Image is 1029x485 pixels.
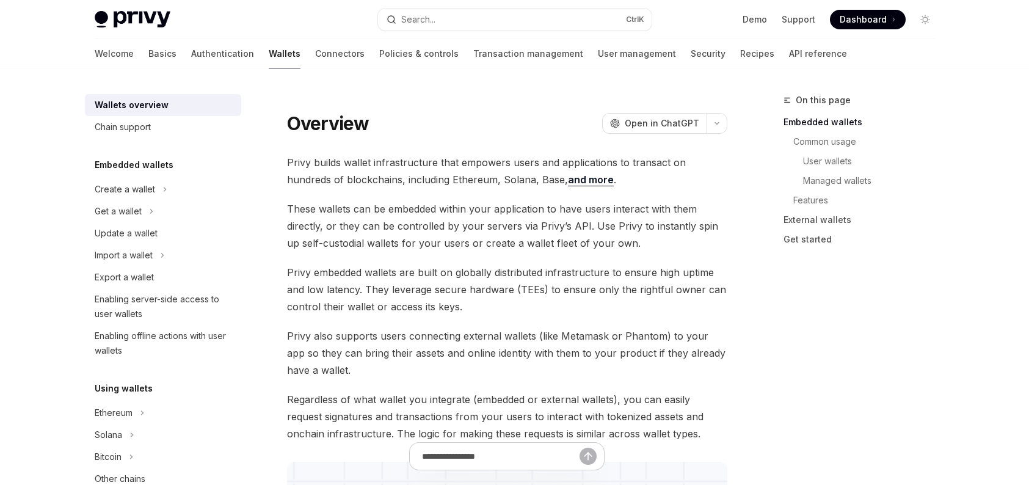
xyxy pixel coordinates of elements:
a: Security [691,39,725,68]
button: Open search [378,9,652,31]
div: Enabling server-side access to user wallets [95,292,234,321]
div: Enabling offline actions with user wallets [95,329,234,358]
a: User management [598,39,676,68]
div: Ethereum [95,406,133,420]
div: Wallets overview [95,98,169,112]
a: Chain support [85,116,241,138]
button: Send message [580,448,597,465]
button: Toggle Get a wallet section [85,200,241,222]
button: Toggle Solana section [85,424,241,446]
div: Update a wallet [95,226,158,241]
div: Chain support [95,120,151,134]
span: Dashboard [840,13,887,26]
span: These wallets can be embedded within your application to have users interact with them directly, ... [287,200,727,252]
span: Privy also supports users connecting external wallets (like Metamask or Phantom) to your app so t... [287,327,727,379]
div: Get a wallet [95,204,142,219]
a: Common usage [784,132,945,151]
span: Open in ChatGPT [625,117,699,129]
a: Enabling offline actions with user wallets [85,325,241,362]
span: Privy builds wallet infrastructure that empowers users and applications to transact on hundreds o... [287,154,727,188]
a: Transaction management [473,39,583,68]
a: Wallets [269,39,300,68]
a: Basics [148,39,176,68]
button: Toggle Ethereum section [85,402,241,424]
div: Export a wallet [95,270,154,285]
a: Welcome [95,39,134,68]
a: and more [568,173,614,186]
input: Ask a question... [422,443,580,470]
a: Features [784,191,945,210]
a: Enabling server-side access to user wallets [85,288,241,325]
a: Update a wallet [85,222,241,244]
div: Search... [401,12,435,27]
div: Import a wallet [95,248,153,263]
a: User wallets [784,151,945,171]
button: Open in ChatGPT [602,113,707,134]
button: Toggle Bitcoin section [85,446,241,468]
span: On this page [796,93,851,108]
a: Embedded wallets [784,112,945,132]
a: Connectors [315,39,365,68]
span: Ctrl K [626,15,644,24]
div: Solana [95,428,122,442]
div: Create a wallet [95,182,155,197]
a: Dashboard [830,10,906,29]
a: Wallets overview [85,94,241,116]
img: light logo [95,11,170,28]
div: Bitcoin [95,450,122,464]
a: Get started [784,230,945,249]
a: API reference [789,39,847,68]
button: Toggle dark mode [915,10,935,29]
a: Export a wallet [85,266,241,288]
a: Authentication [191,39,254,68]
button: Toggle Import a wallet section [85,244,241,266]
a: Demo [743,13,767,26]
h1: Overview [287,112,369,134]
h5: Using wallets [95,381,153,396]
a: Managed wallets [784,171,945,191]
span: Privy embedded wallets are built on globally distributed infrastructure to ensure high uptime and... [287,264,727,315]
button: Toggle Create a wallet section [85,178,241,200]
h5: Embedded wallets [95,158,173,172]
a: External wallets [784,210,945,230]
a: Recipes [740,39,774,68]
span: Regardless of what wallet you integrate (embedded or external wallets), you can easily request si... [287,391,727,442]
a: Policies & controls [379,39,459,68]
a: Support [782,13,815,26]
